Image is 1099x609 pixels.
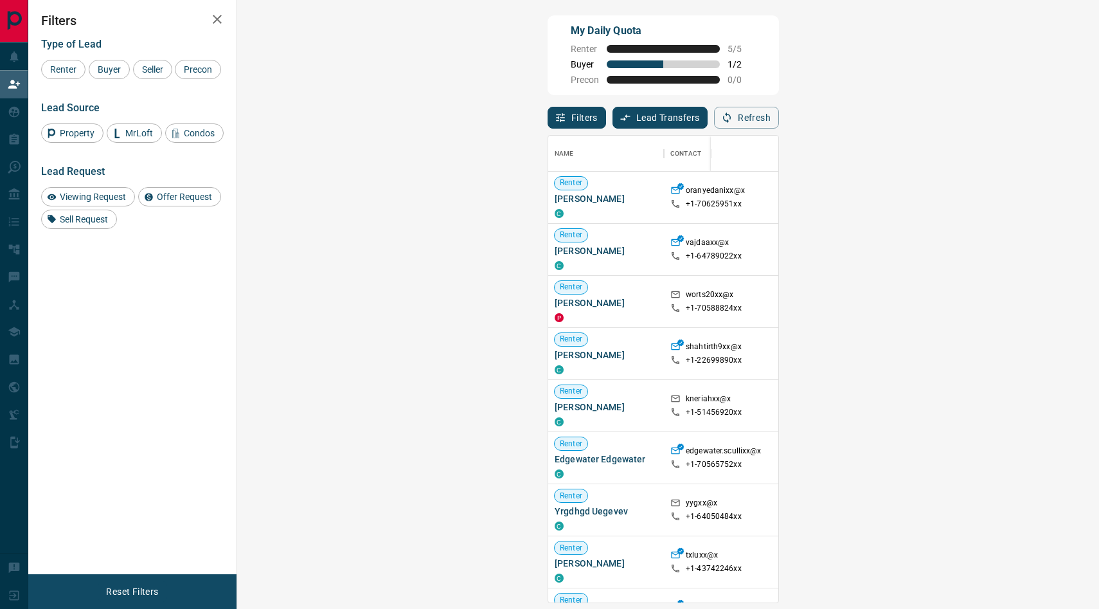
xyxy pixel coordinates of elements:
div: property.ca [555,313,564,322]
div: condos.ca [555,261,564,270]
p: +1- 70625951xx [686,199,742,210]
span: MrLoft [121,128,157,138]
p: +1- 43742246xx [686,563,742,574]
span: Precon [179,64,217,75]
span: 0 / 0 [728,75,756,85]
button: Filters [548,107,606,129]
button: Lead Transfers [612,107,708,129]
div: condos.ca [555,209,564,218]
div: Sell Request [41,210,117,229]
div: Property [41,123,103,143]
span: Renter [555,177,587,188]
span: Property [55,128,99,138]
div: condos.ca [555,469,564,478]
h2: Filters [41,13,224,28]
span: Renter [555,595,587,606]
span: 5 / 5 [728,44,756,54]
span: Renter [555,386,587,397]
span: [PERSON_NAME] [555,401,657,414]
span: Buyer [93,64,125,75]
p: worts20xx@x [686,289,733,303]
p: +1- 70565752xx [686,459,742,470]
div: Name [555,136,574,172]
div: Viewing Request [41,187,135,206]
p: +1- 64050484xx [686,511,742,522]
span: Condos [179,128,219,138]
div: Offer Request [138,187,221,206]
span: Renter [555,282,587,293]
span: Lead Source [41,102,100,114]
span: Renter [555,491,587,502]
p: My Daily Quota [571,23,756,39]
span: Precon [571,75,599,85]
p: shahtirth9xx@x [686,341,742,355]
span: [PERSON_NAME] [555,244,657,257]
div: Contact [670,136,701,172]
div: Name [548,136,664,172]
span: [PERSON_NAME] [555,557,657,570]
p: yygxx@x [686,498,717,511]
span: Edgewater Edgewater [555,453,657,466]
span: Renter [555,230,587,241]
div: Renter [41,60,85,79]
span: Offer Request [152,192,217,202]
p: oranyedanixx@x [686,185,745,199]
span: Renter [555,439,587,450]
span: Renter [555,334,587,345]
span: Renter [555,543,587,554]
div: Buyer [89,60,130,79]
span: [PERSON_NAME] [555,192,657,205]
div: condos.ca [555,522,564,531]
p: +1- 22699890xx [686,355,742,366]
p: txluxx@x [686,550,718,563]
div: MrLoft [107,123,162,143]
div: Condos [165,123,224,143]
span: Seller [138,64,168,75]
div: condos.ca [555,574,564,583]
p: +1- 51456920xx [686,407,742,418]
span: Sell Request [55,214,112,224]
span: Renter [46,64,81,75]
p: vajdaaxx@x [686,237,729,251]
button: Refresh [714,107,779,129]
p: +1- 64789022xx [686,251,742,262]
span: Type of Lead [41,38,102,50]
div: Precon [175,60,221,79]
span: Renter [571,44,599,54]
div: condos.ca [555,365,564,374]
span: [PERSON_NAME] [555,349,657,361]
span: Yrgdhgd Uegevev [555,505,657,518]
span: Viewing Request [55,192,130,202]
span: 1 / 2 [728,59,756,69]
p: +1- 70588824xx [686,303,742,314]
span: Buyer [571,59,599,69]
div: condos.ca [555,417,564,426]
span: Lead Request [41,165,105,177]
button: Reset Filters [98,581,166,603]
p: kneriahxx@x [686,394,731,407]
span: [PERSON_NAME] [555,296,657,309]
div: Seller [133,60,172,79]
p: edgewater.scullixx@x [686,446,762,459]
